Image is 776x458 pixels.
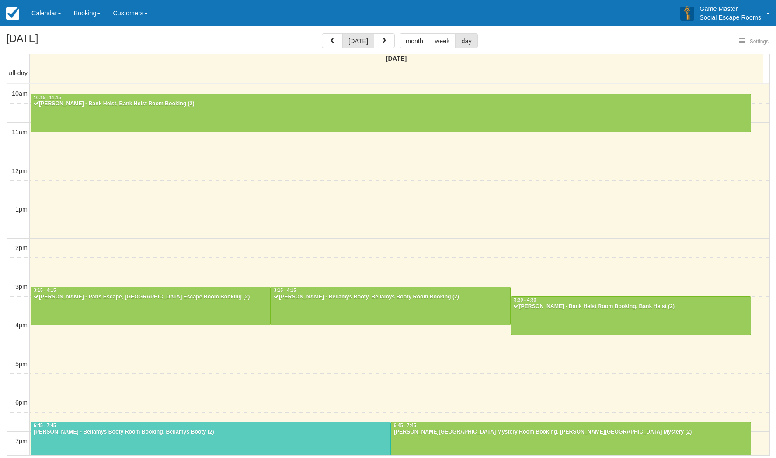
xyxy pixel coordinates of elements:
[513,303,748,310] div: [PERSON_NAME] - Bank Heist Room Booking, Bank Heist (2)
[6,7,19,20] img: checkfront-main-nav-mini-logo.png
[15,399,28,406] span: 6pm
[394,423,416,428] span: 6:45 - 7:45
[15,283,28,290] span: 3pm
[34,423,56,428] span: 6:45 - 7:45
[12,128,28,135] span: 11am
[31,287,271,325] a: 3:15 - 4:15[PERSON_NAME] - Paris Escape, [GEOGRAPHIC_DATA] Escape Room Booking (2)
[274,288,296,293] span: 3:15 - 4:15
[393,429,748,436] div: [PERSON_NAME][GEOGRAPHIC_DATA] Mystery Room Booking, [PERSON_NAME][GEOGRAPHIC_DATA] Mystery (2)
[429,33,456,48] button: week
[750,38,769,45] span: Settings
[15,244,28,251] span: 2pm
[33,294,268,301] div: [PERSON_NAME] - Paris Escape, [GEOGRAPHIC_DATA] Escape Room Booking (2)
[15,322,28,329] span: 4pm
[15,437,28,444] span: 7pm
[734,35,774,48] button: Settings
[455,33,477,48] button: day
[31,94,751,132] a: 10:15 - 11:15[PERSON_NAME] - Bank Heist, Bank Heist Room Booking (2)
[400,33,429,48] button: month
[342,33,374,48] button: [DATE]
[680,6,694,20] img: A3
[699,4,761,13] p: Game Master
[273,294,508,301] div: [PERSON_NAME] - Bellamys Booty, Bellamys Booty Room Booking (2)
[33,101,748,108] div: [PERSON_NAME] - Bank Heist, Bank Heist Room Booking (2)
[271,287,511,325] a: 3:15 - 4:15[PERSON_NAME] - Bellamys Booty, Bellamys Booty Room Booking (2)
[12,90,28,97] span: 10am
[7,33,117,49] h2: [DATE]
[699,13,761,22] p: Social Escape Rooms
[15,206,28,213] span: 1pm
[9,69,28,76] span: all-day
[34,288,56,293] span: 3:15 - 4:15
[386,55,407,62] span: [DATE]
[511,296,751,335] a: 3:30 - 4:30[PERSON_NAME] - Bank Heist Room Booking, Bank Heist (2)
[33,429,388,436] div: [PERSON_NAME] - Bellamys Booty Room Booking, Bellamys Booty (2)
[514,298,536,302] span: 3:30 - 4:30
[34,95,61,100] span: 10:15 - 11:15
[15,361,28,368] span: 5pm
[12,167,28,174] span: 12pm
